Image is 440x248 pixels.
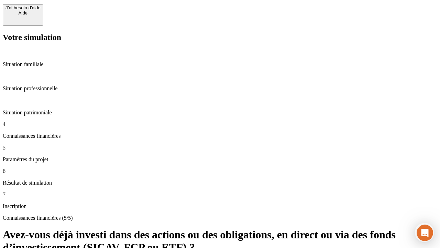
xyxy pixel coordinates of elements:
p: Situation patrimoniale [3,110,437,116]
p: 4 [3,121,437,127]
div: J’ai besoin d'aide [5,5,41,10]
div: Aide [5,10,41,15]
p: 5 [3,145,437,151]
p: Connaissances financières [3,133,437,139]
p: Paramètres du projet [3,156,437,163]
p: Inscription [3,203,437,209]
iframe: Intercom live chat discovery launcher [415,223,434,242]
p: Connaissances financières (5/5) [3,215,437,221]
p: 6 [3,168,437,174]
p: Résultat de simulation [3,180,437,186]
p: Situation familiale [3,61,437,68]
h2: Votre simulation [3,33,437,42]
p: 7 [3,192,437,198]
iframe: Intercom live chat [417,225,433,241]
button: J’ai besoin d'aideAide [3,4,43,26]
p: Situation professionnelle [3,85,437,92]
